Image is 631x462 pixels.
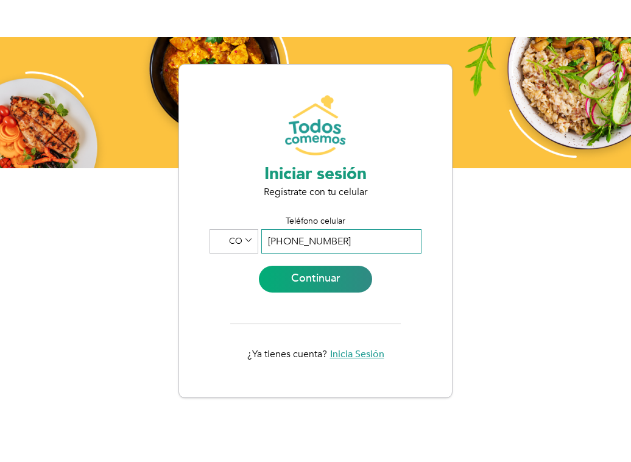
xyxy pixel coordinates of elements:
[261,229,421,254] input: Ej. 1234567890
[217,235,252,246] div: CO
[210,343,421,367] div: ¿Ya tienes cuenta?
[264,187,367,197] div: Regístrate con tu celular
[217,236,226,246] img: co.png
[259,266,372,293] div: Continuar
[264,164,367,183] h3: Iniciar sesión
[330,349,384,360] span: Inicia Sesión
[286,216,345,226] div: Teléfono celular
